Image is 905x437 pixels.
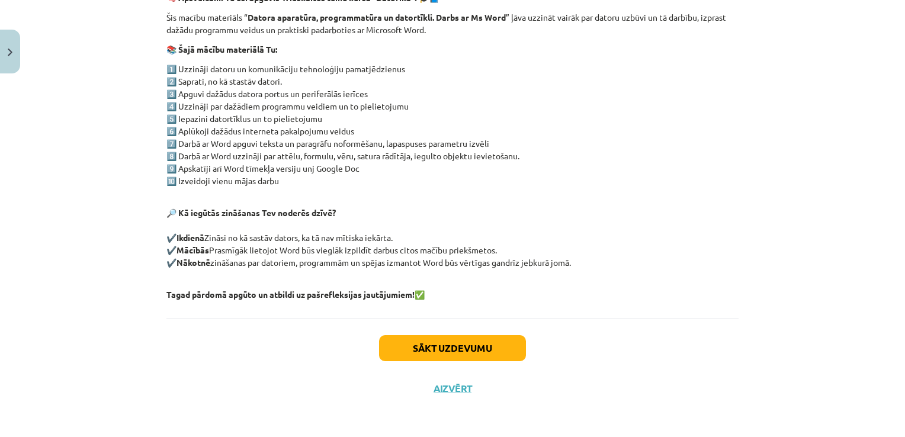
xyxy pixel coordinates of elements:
[176,245,209,255] strong: Mācībās
[430,383,475,394] button: Aizvērt
[166,289,415,300] strong: Tagad pārdomā apgūto un atbildi uz pašrefleksijas jautājumiem!
[176,232,204,243] strong: Ikdienā
[166,194,739,281] p: ✔️ Zināsi no kā sastāv dators, ka tā nav mītiska iekārta. ✔️ Prasmīgāk lietojot Word būs vieglāk ...
[166,11,739,36] p: Šis macību materiāls “ ” ļāva uzzināt vairāk par datoru uzbūvi un tā darbību, izprast dažādu prog...
[166,44,277,54] strong: 📚 Šajā mācību materiālā Tu:
[248,12,506,23] strong: Datora aparatūra, programmatūra un datortīkli. Darbs ar Ms Word
[166,288,739,301] p: ✅
[379,335,526,361] button: Sākt uzdevumu
[166,207,336,218] strong: 🔎 Kā iegūtās zināšanas Tev noderēs dzīvē?
[8,49,12,56] img: icon-close-lesson-0947bae3869378f0d4975bcd49f059093ad1ed9edebbc8119c70593378902aed.svg
[166,63,739,187] p: 1️⃣ Uzzināji datoru un komunikāciju tehnoloģiju pamatjēdzienus 2️⃣ Saprati, no kā stastāv datori....
[176,257,210,268] strong: Nākotnē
